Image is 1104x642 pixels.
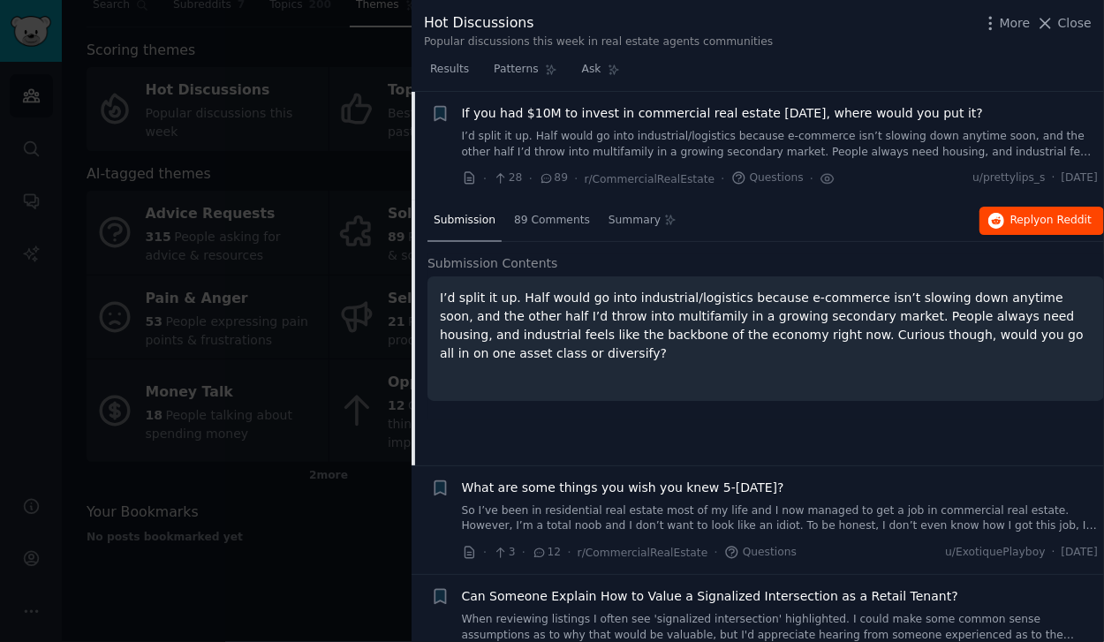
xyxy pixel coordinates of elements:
span: · [721,170,724,188]
span: Results [430,62,469,78]
span: · [522,543,526,562]
button: Replyon Reddit [979,207,1104,235]
span: · [529,170,533,188]
span: · [483,543,487,562]
span: on Reddit [1040,214,1092,226]
span: · [574,170,578,188]
span: 89 Comments [514,213,590,229]
span: More [1000,14,1031,33]
a: What are some things you wish you knew 5-[DATE]? [462,479,784,497]
span: [DATE] [1062,545,1098,561]
a: So I’ve been in residential real estate most of my life and I now managed to get a job in commerc... [462,503,1099,534]
span: · [1052,545,1055,561]
a: If you had $10M to invest in commercial real estate [DATE], where would you put it? [462,104,983,123]
span: Ask [582,62,601,78]
div: Hot Discussions [424,12,773,34]
span: · [567,543,571,562]
span: Questions [724,545,797,561]
a: I’d split it up. Half would go into industrial/logistics because e-commerce isn’t slowing down an... [462,129,1099,160]
button: Close [1036,14,1092,33]
span: Submission [434,213,495,229]
span: Summary [609,213,661,229]
span: 89 [539,170,568,186]
a: Results [424,56,475,92]
span: · [810,170,813,188]
span: 3 [493,545,515,561]
span: Submission Contents [427,254,558,273]
span: Close [1058,14,1092,33]
p: I’d split it up. Half would go into industrial/logistics because e-commerce isn’t slowing down an... [440,289,1092,363]
span: r/CommercialRealEstate [585,173,715,185]
span: [DATE] [1062,170,1098,186]
button: More [981,14,1031,33]
a: Ask [576,56,626,92]
span: · [483,170,487,188]
span: 28 [493,170,522,186]
span: Questions [731,170,804,186]
span: Reply [1010,213,1092,229]
a: Can Someone Explain How to Value a Signalized Intersection as a Retail Tenant? [462,587,958,606]
span: · [714,543,717,562]
span: u/prettylips_s [972,170,1045,186]
a: Patterns [488,56,563,92]
span: r/CommercialRealEstate [578,547,708,559]
span: u/ExotiquePlayboy [945,545,1045,561]
div: Popular discussions this week in real estate agents communities [424,34,773,50]
span: · [1052,170,1055,186]
span: 12 [532,545,561,561]
span: Patterns [494,62,538,78]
